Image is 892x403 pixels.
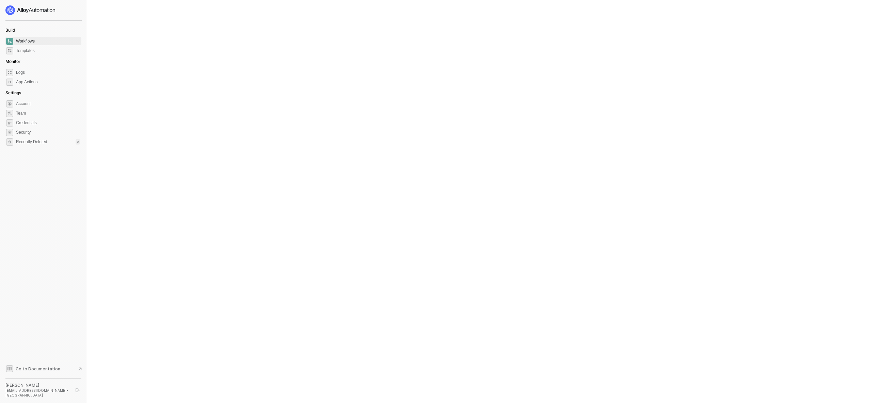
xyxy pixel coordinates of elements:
span: Monitor [5,59,20,64]
span: Account [16,100,80,108]
img: logo [5,5,56,15]
span: icon-logs [6,69,13,76]
a: logo [5,5,81,15]
span: logout [76,388,80,392]
a: Knowledge Base [5,365,82,373]
span: Go to Documentation [16,366,60,372]
span: dashboard [6,38,13,45]
span: Build [5,28,15,33]
span: team [6,110,13,117]
div: App Actions [16,79,37,85]
span: Security [16,128,80,136]
span: Workflows [16,37,80,45]
span: Logs [16,68,80,77]
span: documentation [6,365,13,372]
span: security [6,129,13,136]
div: 0 [76,139,80,145]
span: marketplace [6,47,13,54]
span: icon-app-actions [6,79,13,86]
div: [EMAIL_ADDRESS][DOMAIN_NAME] • [GEOGRAPHIC_DATA] [5,388,69,398]
span: settings [6,100,13,107]
span: Team [16,109,80,117]
span: Credentials [16,119,80,127]
div: [PERSON_NAME] [5,383,69,388]
span: Recently Deleted [16,139,47,145]
span: credentials [6,119,13,127]
span: document-arrow [77,366,83,372]
span: settings [6,138,13,146]
span: Settings [5,90,21,95]
span: Templates [16,47,80,55]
